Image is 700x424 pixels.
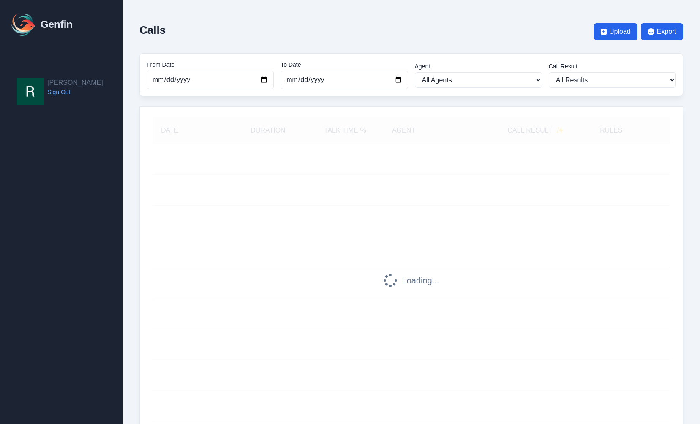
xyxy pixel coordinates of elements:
h5: Duration [238,125,298,136]
span: Export [657,27,676,37]
h1: Genfin [41,18,73,31]
label: To Date [281,60,408,69]
img: Logo [10,11,37,38]
span: Upload [609,27,631,37]
h5: Date [161,125,221,136]
h5: Call Result [507,125,564,136]
a: Sign Out [47,88,103,96]
label: From Date [147,60,274,69]
button: Upload [594,23,637,40]
label: Call Result [549,62,676,71]
h5: Talk Time % [315,125,375,136]
h2: [PERSON_NAME] [47,78,103,88]
span: ✨ [556,125,564,136]
h5: Rules [600,125,622,136]
button: Export [641,23,683,40]
h2: Calls [139,24,166,36]
img: Rob Kwok [17,78,44,105]
label: Agent [415,62,542,71]
h5: Agent [392,125,415,136]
